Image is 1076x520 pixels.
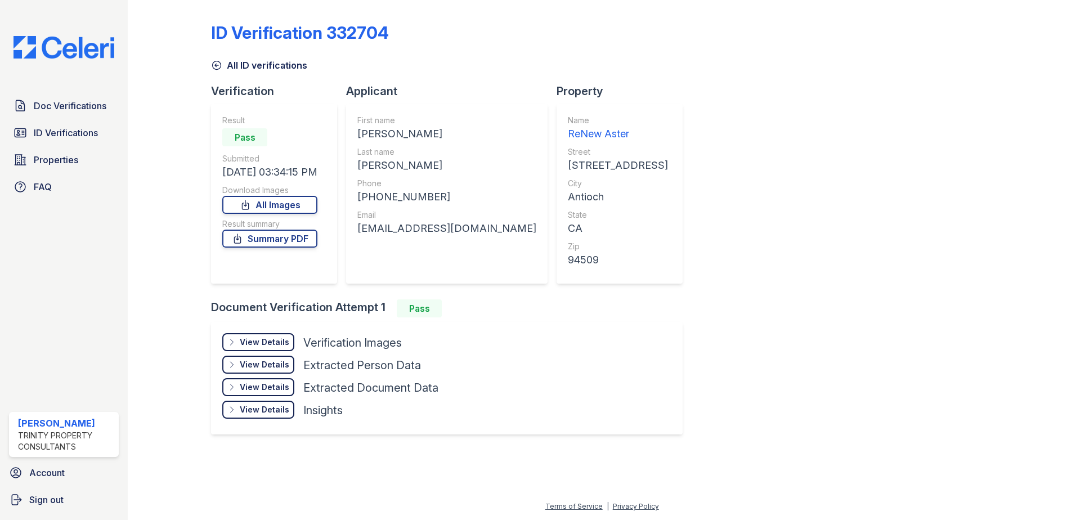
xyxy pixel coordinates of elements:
div: [PHONE_NUMBER] [357,189,536,205]
div: City [568,178,668,189]
div: View Details [240,359,289,370]
div: Extracted Person Data [303,357,421,373]
a: ID Verifications [9,122,119,144]
div: [PERSON_NAME] [18,416,114,430]
div: View Details [240,337,289,348]
a: Summary PDF [222,230,317,248]
span: ID Verifications [34,126,98,140]
a: Doc Verifications [9,95,119,117]
a: Properties [9,149,119,171]
div: Verification [211,83,346,99]
div: [EMAIL_ADDRESS][DOMAIN_NAME] [357,221,536,236]
div: Applicant [346,83,557,99]
a: FAQ [9,176,119,198]
a: All Images [222,196,317,214]
div: Pass [397,299,442,317]
div: Street [568,146,668,158]
a: All ID verifications [211,59,307,72]
div: 94509 [568,252,668,268]
div: Download Images [222,185,317,196]
span: Account [29,466,65,479]
div: [PERSON_NAME] [357,126,536,142]
a: Terms of Service [545,502,603,510]
a: Privacy Policy [613,502,659,510]
div: Property [557,83,692,99]
div: Last name [357,146,536,158]
a: Account [5,461,123,484]
a: Name ReNew Aster [568,115,668,142]
span: FAQ [34,180,52,194]
div: Result summary [222,218,317,230]
div: Zip [568,241,668,252]
div: | [607,502,609,510]
img: CE_Logo_Blue-a8612792a0a2168367f1c8372b55b34899dd931a85d93a1a3d3e32e68fde9ad4.png [5,36,123,59]
div: Name [568,115,668,126]
div: ReNew Aster [568,126,668,142]
div: [PERSON_NAME] [357,158,536,173]
span: Sign out [29,493,64,506]
div: Phone [357,178,536,189]
div: First name [357,115,536,126]
div: ID Verification 332704 [211,23,389,43]
div: View Details [240,382,289,393]
div: Antioch [568,189,668,205]
span: Doc Verifications [34,99,106,113]
div: Pass [222,128,267,146]
div: Submitted [222,153,317,164]
div: Document Verification Attempt 1 [211,299,692,317]
div: Extracted Document Data [303,380,438,396]
div: Trinity Property Consultants [18,430,114,452]
a: Sign out [5,488,123,511]
div: View Details [240,404,289,415]
span: Properties [34,153,78,167]
div: Verification Images [303,335,402,351]
div: [DATE] 03:34:15 PM [222,164,317,180]
div: Result [222,115,317,126]
div: State [568,209,668,221]
div: Insights [303,402,343,418]
div: CA [568,221,668,236]
div: Email [357,209,536,221]
div: [STREET_ADDRESS] [568,158,668,173]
